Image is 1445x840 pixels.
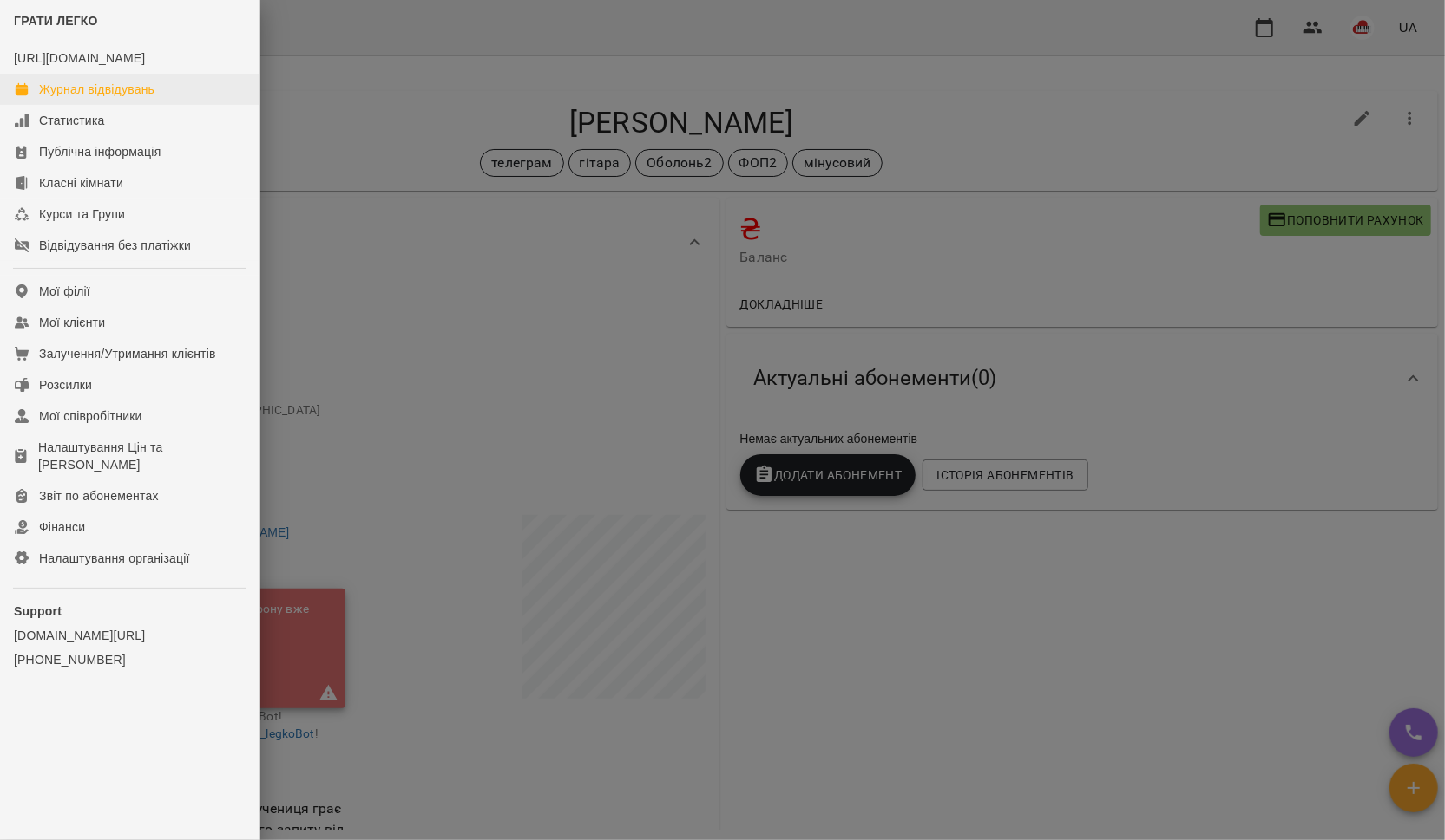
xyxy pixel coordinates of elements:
[39,376,92,394] div: Розсилки
[14,602,246,620] p: Support
[14,51,145,65] a: [URL][DOMAIN_NAME]
[39,345,216,362] div: Залучення/Утримання клієнтів
[39,143,161,160] div: Публічна інформація
[39,205,125,223] div: Курси та Групи
[39,550,190,567] div: Налаштування організації
[39,518,85,536] div: Фінанси
[14,651,246,668] a: [PHONE_NUMBER]
[39,487,159,505] div: Звіт по абонементах
[14,627,246,644] a: [DOMAIN_NAME][URL]
[39,174,123,192] div: Класні кімнати
[38,439,246,473] div: Налаштування Цін та [PERSON_NAME]
[39,112,105,129] div: Статистика
[39,314,105,331] div: Мої клієнти
[39,283,90,300] div: Мої філії
[39,407,142,425] div: Мої співробітники
[39,237,191,254] div: Відвідування без платіжки
[14,14,98,28] span: ГРАТИ ЛЕГКО
[39,81,154,98] div: Журнал відвідувань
